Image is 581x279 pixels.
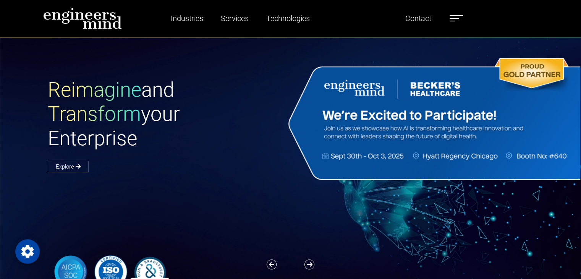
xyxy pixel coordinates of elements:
a: Contact [402,10,434,27]
a: Technologies [263,10,313,27]
a: Services [218,10,252,27]
img: logo [43,8,122,29]
img: Website Banner [285,56,581,182]
a: Explore [48,161,89,172]
span: Reimagine [48,78,141,102]
a: Industries [168,10,206,27]
span: Transform [48,102,141,126]
h1: and your Enterprise [48,78,291,151]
